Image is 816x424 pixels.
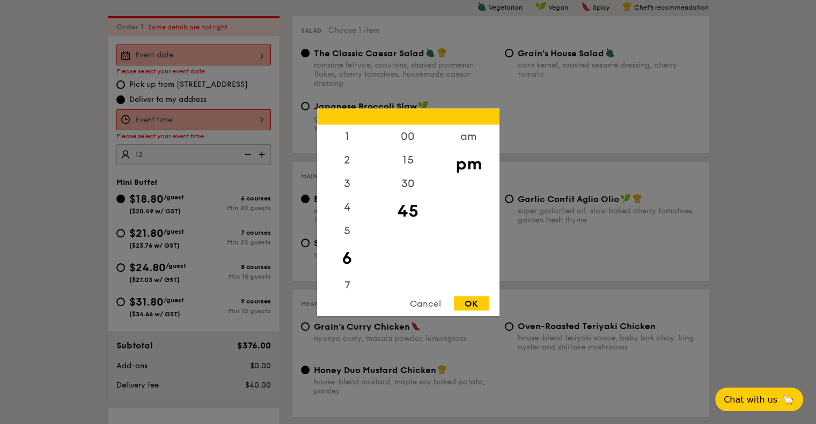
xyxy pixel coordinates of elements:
[378,195,438,226] div: 45
[378,172,438,195] div: 30
[317,124,378,148] div: 1
[454,296,489,310] div: OK
[438,124,499,148] div: am
[724,395,777,405] span: Chat with us
[782,393,795,406] span: 🦙
[317,219,378,242] div: 5
[317,273,378,297] div: 7
[317,242,378,273] div: 6
[378,124,438,148] div: 00
[438,148,499,179] div: pm
[317,172,378,195] div: 3
[715,388,803,411] button: Chat with us🦙
[399,296,452,310] div: Cancel
[378,148,438,172] div: 15
[317,195,378,219] div: 4
[317,148,378,172] div: 2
